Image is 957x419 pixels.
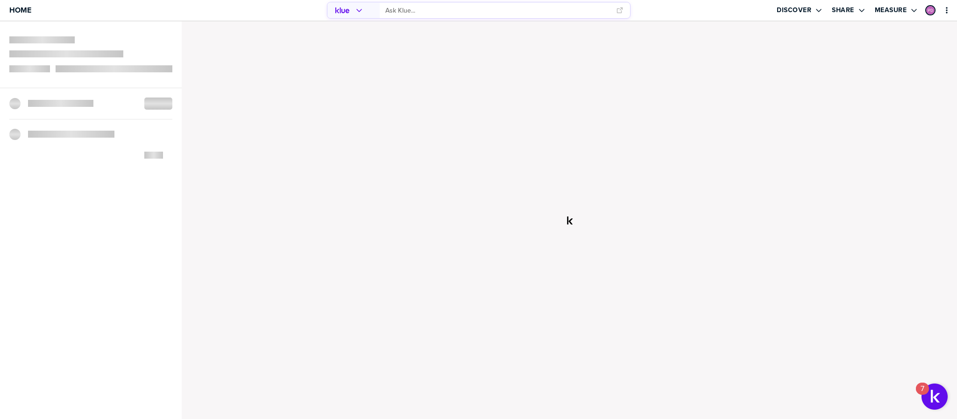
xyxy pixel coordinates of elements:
div: 7 [921,389,924,401]
button: Open Resource Center, 7 new notifications [922,384,948,410]
label: Measure [875,6,907,14]
label: Discover [777,6,811,14]
span: Home [9,6,31,14]
img: 40206ca5310b45c849f0f6904836f26c-sml.png [926,6,935,14]
a: Edit Profile [924,4,936,16]
input: Ask Klue... [385,3,610,18]
label: Share [832,6,854,14]
div: Priyanshi Dwivedi [925,5,936,15]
